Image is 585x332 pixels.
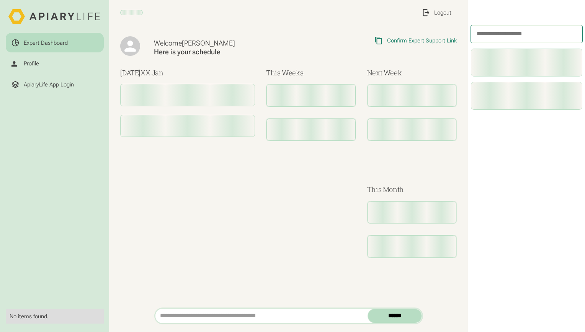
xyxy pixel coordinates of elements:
[24,81,74,88] div: ApiaryLife App Login
[6,75,104,94] a: ApiaryLife App Login
[266,68,356,78] h3: This Weeks
[10,313,100,320] div: No items found.
[367,68,457,78] h3: Next Week
[182,39,235,47] span: [PERSON_NAME]
[416,3,457,22] a: Logout
[6,54,104,73] a: Profile
[367,184,457,195] h3: This Month
[24,60,39,67] div: Profile
[6,33,104,52] a: Expert Dashboard
[434,9,451,16] div: Logout
[387,37,457,44] div: Confirm Expert Support Link
[141,68,163,77] span: XX Jan
[154,48,304,57] div: Here is your schedule
[24,39,68,46] div: Expert Dashboard
[154,39,304,48] div: Welcome
[120,68,255,78] h3: [DATE]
